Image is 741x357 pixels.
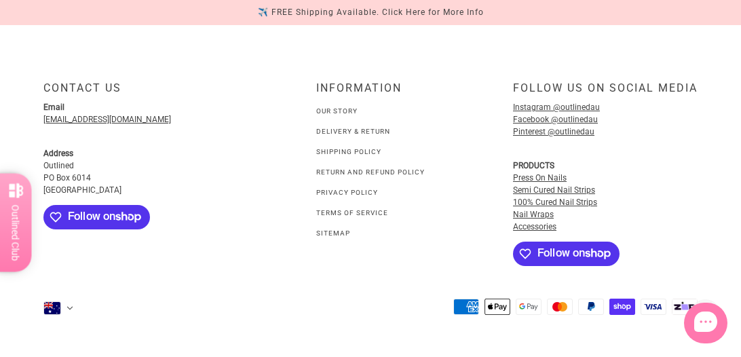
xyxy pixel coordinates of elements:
a: Sitemap [316,229,350,237]
ul: Navigation [316,103,425,240]
div: Follow us on social media [513,81,698,105]
button: Australia [43,301,73,315]
strong: Email [43,102,64,112]
strong: PRODUCTS [513,161,554,170]
a: Nail Wraps [513,210,554,219]
p: Outlined PO Box 6014 [GEOGRAPHIC_DATA] [43,147,247,196]
a: Return and Refund Policy [316,168,425,176]
a: [EMAIL_ADDRESS][DOMAIN_NAME] [43,115,171,124]
a: Pinterest @outlinedau [513,127,594,136]
img: “zip [672,299,698,315]
a: Our Story [316,107,358,115]
a: 100% Cured Nail Strips [513,198,597,207]
a: Press On Nails [513,173,567,183]
div: INFORMATION [316,81,425,105]
a: Terms of Service [316,209,388,217]
strong: Address [43,149,73,158]
a: Privacy Policy [316,189,378,196]
div: Contact Us [43,81,247,105]
a: Facebook @outlinedau [513,115,598,124]
a: Delivery & Return [316,128,390,135]
a: Instagram @outlinedau [513,102,600,112]
div: ✈️ FREE Shipping Available. Click Here for More Info [258,5,484,20]
a: Shipping Policy [316,148,381,155]
a: Semi Cured Nail Strips [513,185,595,195]
a: Accessories [513,222,556,231]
